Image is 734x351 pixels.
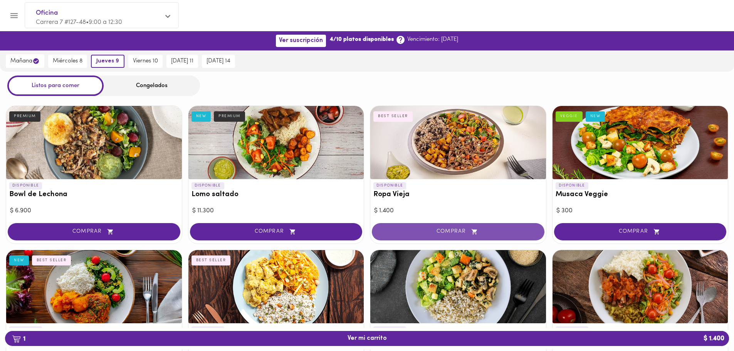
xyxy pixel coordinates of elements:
[370,250,546,323] div: Pollo espinaca champiñón
[9,255,29,265] div: NEW
[166,55,198,68] button: [DATE] 11
[373,191,543,199] h3: Ropa Vieja
[6,250,182,323] div: Pollo de la Nona
[12,335,21,343] img: cart.png
[9,191,179,199] h3: Bowl de Lechona
[330,35,394,44] b: 4/10 platos disponibles
[553,250,728,323] div: Caserito
[7,76,104,96] div: Listos para comer
[373,111,413,121] div: BEST SELLER
[7,334,30,344] b: 1
[96,58,119,65] span: jueves 9
[192,207,360,215] div: $ 11.300
[200,228,353,235] span: COMPRAR
[556,191,725,199] h3: Musaca Veggie
[133,58,158,65] span: viernes 10
[5,6,24,25] button: Menu
[214,111,245,121] div: PREMIUM
[10,207,178,215] div: $ 6.900
[564,228,717,235] span: COMPRAR
[191,191,361,199] h3: Lomo saltado
[554,223,727,240] button: COMPRAR
[556,111,583,121] div: VEGGIE
[9,111,40,121] div: PREMIUM
[689,306,726,343] iframe: Messagebird Livechat Widget
[190,223,363,240] button: COMPRAR
[6,54,44,68] button: mañana
[207,58,230,65] span: [DATE] 14
[191,111,211,121] div: NEW
[5,331,729,346] button: 1Ver mi carrito$ 1.400
[202,55,235,68] button: [DATE] 14
[48,55,87,68] button: miércoles 8
[36,8,160,18] span: Oficina
[348,335,387,342] span: Ver mi carrito
[370,106,546,179] div: Ropa Vieja
[188,250,364,323] div: Pollo al Curry
[279,37,323,44] span: Ver suscripción
[128,55,163,68] button: viernes 10
[586,111,605,121] div: NEW
[556,182,588,189] p: DISPONIBLE
[36,19,122,25] span: Carrera 7 #127-48 • 9:00 a 12:30
[556,207,724,215] div: $ 300
[276,35,326,47] button: Ver suscripción
[17,228,171,235] span: COMPRAR
[6,106,182,179] div: Bowl de Lechona
[32,255,71,265] div: BEST SELLER
[191,255,231,265] div: BEST SELLER
[53,58,82,65] span: miércoles 8
[8,223,180,240] button: COMPRAR
[373,182,406,189] p: DISPONIBLE
[10,57,40,65] span: mañana
[91,55,124,68] button: jueves 9
[171,58,193,65] span: [DATE] 11
[9,182,42,189] p: DISPONIBLE
[381,228,535,235] span: COMPRAR
[188,106,364,179] div: Lomo saltado
[374,207,542,215] div: $ 1.400
[104,76,200,96] div: Congelados
[372,223,544,240] button: COMPRAR
[191,182,224,189] p: DISPONIBLE
[407,35,458,44] p: Vencimiento: [DATE]
[553,106,728,179] div: Musaca Veggie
